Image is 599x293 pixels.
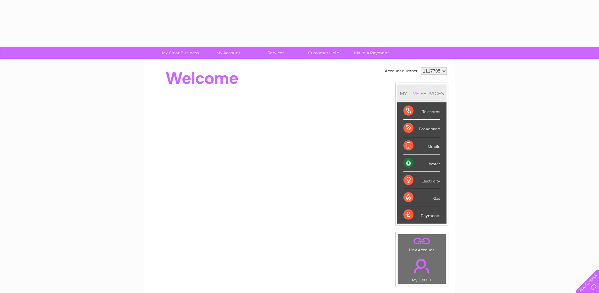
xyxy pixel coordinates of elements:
[154,47,206,59] a: My Clear Business
[403,102,440,120] div: Telecoms
[399,255,444,277] a: .
[403,120,440,137] div: Broadband
[403,155,440,172] div: Water
[346,47,397,59] a: Make A Payment
[202,47,254,59] a: My Account
[403,189,440,206] div: Gas
[403,206,440,223] div: Payments
[403,172,440,189] div: Electricity
[397,234,446,254] td: Link Account
[383,66,419,76] td: Account number
[403,137,440,155] div: Mobile
[250,47,302,59] a: Services
[399,236,444,247] a: .
[397,253,446,284] td: My Details
[298,47,350,59] a: Customer Help
[397,84,446,102] div: MY SERVICES
[407,90,420,96] div: LIVE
